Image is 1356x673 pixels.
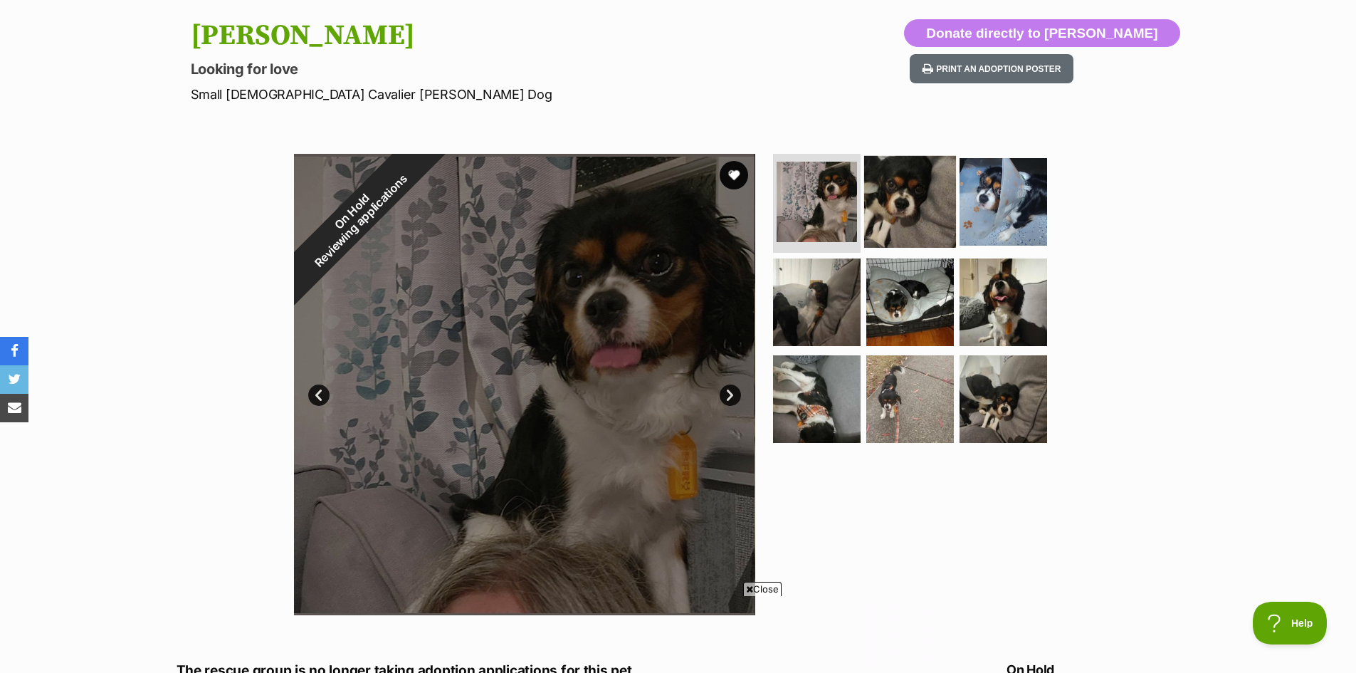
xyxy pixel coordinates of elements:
[312,172,409,269] span: Reviewing applications
[720,161,748,189] button: favourite
[720,385,741,406] a: Next
[743,582,782,596] span: Close
[308,385,330,406] a: Prev
[1253,602,1328,645] iframe: Help Scout Beacon - Open
[191,19,793,52] h1: [PERSON_NAME]
[777,162,857,242] img: Photo of Alfie
[419,602,937,666] iframe: Advertisement
[191,59,793,79] p: Looking for love
[254,114,458,318] div: On Hold
[960,355,1047,443] img: Photo of Alfie
[773,355,861,443] img: Photo of Alfie
[866,259,954,346] img: Photo of Alfie
[191,85,793,104] p: Small [DEMOGRAPHIC_DATA] Cavalier [PERSON_NAME] Dog
[773,259,861,346] img: Photo of Alfie
[904,19,1179,48] button: Donate directly to [PERSON_NAME]
[864,155,956,247] img: Photo of Alfie
[910,54,1073,83] button: Print an adoption poster
[960,158,1047,246] img: Photo of Alfie
[866,355,954,443] img: Photo of Alfie
[960,259,1047,346] img: Photo of Alfie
